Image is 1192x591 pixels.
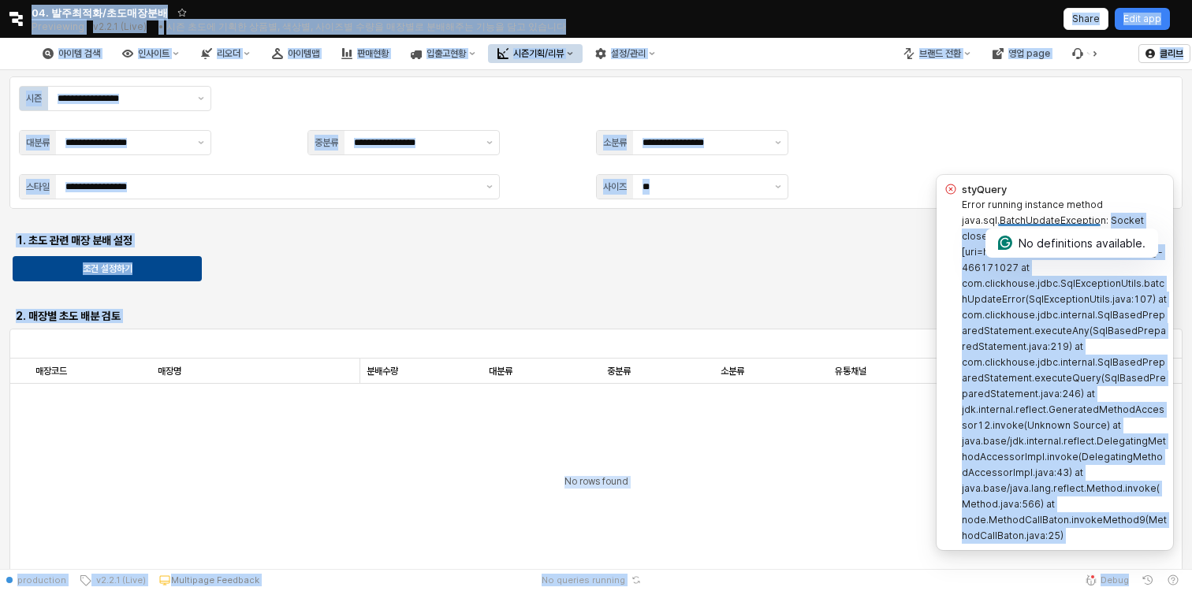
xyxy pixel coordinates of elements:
[166,20,566,32] span: 시즌 초도에 기획한 상품별, 색상별, 사이즈별 수량을 매장별로 분배해주는 기능을 담고 있습니다
[488,44,583,63] button: 시즌기획/리뷰
[26,179,50,195] div: 스타일
[542,574,625,586] span: No queries running
[586,44,665,63] button: 설정/관리
[607,365,631,377] span: 중분류
[73,569,152,591] button: v2.2.1 (Live)
[33,44,110,63] button: 아이템 검색
[192,44,259,63] button: 리오더
[32,19,84,35] span: Previewing
[217,48,240,59] div: 리오더
[17,574,66,586] span: production
[138,48,169,59] div: 인사이트
[13,256,202,281] button: 조건 설정하기
[603,179,627,195] div: 사이즈
[1123,13,1161,25] p: Edit app
[962,181,1007,197] h4: styQuery
[1138,44,1190,63] button: 클리브
[58,48,100,59] div: 아이템 검색
[1101,574,1129,586] span: Debug
[628,575,644,585] button: Reset app state
[603,135,627,151] div: 소분류
[401,44,485,63] button: 입출고현황
[32,5,168,20] span: 04. 발주최적화/초도매장분배
[10,384,1182,580] div: No rows found
[480,131,499,154] button: Show suggestions
[943,181,959,197] div: error
[152,569,266,591] button: Multipage Feedback
[1160,569,1186,591] button: Help
[16,309,296,323] h6: 2. 매장별 초도 배분 검토
[35,365,67,377] span: 매장코드
[357,48,389,59] div: 판매현황
[1063,44,1102,63] div: 버그 제보 및 기능 개선 요청
[315,135,338,151] div: 중분류
[489,365,512,377] span: 대분류
[983,44,1060,63] button: 영업 page
[1160,47,1183,60] p: 클리브
[84,16,155,38] button: Releases and History
[263,44,329,63] button: 아이템맵
[894,44,980,63] button: 브랜드 전환
[1008,48,1050,59] div: 영업 page
[16,233,296,247] h6: 1. 초도 관련 매장 분배 설정
[93,20,147,33] p: v2.2.1 (Live)
[769,131,788,154] button: Show suggestions
[918,178,1192,591] div: Notifications (F8)
[1078,569,1135,591] button: Debug
[332,44,398,63] button: 판매현황
[427,48,466,59] div: 입출고현황
[26,91,42,106] div: 시즌
[480,175,499,199] button: Show suggestions
[192,131,210,154] button: Show suggestions
[367,365,398,377] span: 분배수량
[174,5,190,20] button: Add app to favorites
[26,135,50,151] div: 대분류
[611,48,646,59] div: 설정/관리
[83,262,132,275] p: 조건 설정하기
[1072,13,1100,25] p: Share
[171,574,259,586] p: Multipage Feedback
[1063,8,1108,30] button: Share app
[513,48,564,59] div: 시즌기획/리뷰
[1135,569,1160,591] button: History
[158,365,181,377] span: 매장명
[192,87,210,110] button: Show suggestions
[919,48,961,59] div: 브랜드 전환
[32,16,155,38] div: Previewing v2.2.1 (Live)
[769,175,788,199] button: Show suggestions
[158,20,164,32] span: •
[721,365,744,377] span: 소분류
[1115,8,1170,30] button: Edit app
[962,199,1167,541] label: Error running instance method java.sql.BatchUpdateException: Socket closed, server ClickHouseNode...
[91,574,146,586] span: v2.2.1 (Live)
[288,48,319,59] div: 아이템맵
[835,365,866,377] span: 유통채널
[113,44,188,63] button: 인사이트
